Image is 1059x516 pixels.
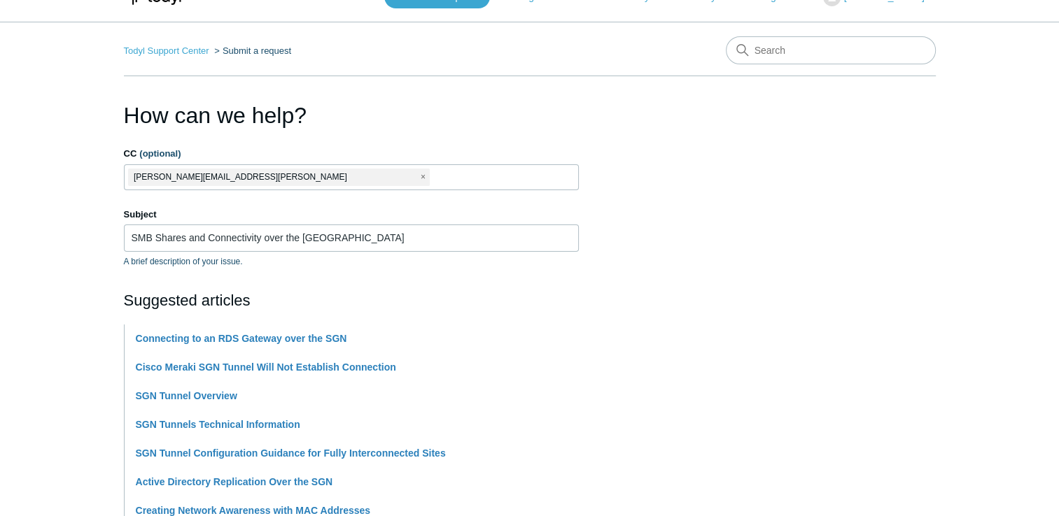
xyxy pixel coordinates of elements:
[124,147,579,161] label: CC
[136,505,371,516] a: Creating Network Awareness with MAC Addresses
[136,333,347,344] a: Connecting to an RDS Gateway over the SGN
[134,169,414,201] span: [PERSON_NAME][EMAIL_ADDRESS][PERSON_NAME][DOMAIN_NAME]
[124,45,209,56] a: Todyl Support Center
[136,476,333,487] a: Active Directory Replication Over the SGN
[136,447,446,459] a: SGN Tunnel Configuration Guidance for Fully Interconnected Sites
[136,390,237,401] a: SGN Tunnel Overview
[124,208,579,222] label: Subject
[124,45,212,56] li: Todyl Support Center
[124,255,579,268] p: A brief description of your issue.
[726,36,936,64] input: Search
[421,169,426,185] span: close
[124,289,579,312] h2: Suggested articles
[211,45,291,56] li: Submit a request
[136,361,396,373] a: Cisco Meraki SGN Tunnel Will Not Establish Connection
[124,99,579,132] h1: How can we help?
[139,148,181,159] span: (optional)
[136,419,300,430] a: SGN Tunnels Technical Information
